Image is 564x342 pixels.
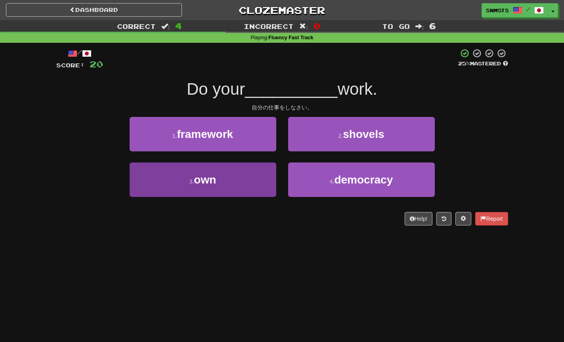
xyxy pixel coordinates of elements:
[299,23,308,30] span: :
[288,162,435,197] button: 4.democracy
[486,7,509,14] span: snmsts
[90,59,103,69] span: 20
[175,21,182,31] span: 4
[288,117,435,151] button: 2.shovels
[526,6,530,12] span: /
[189,178,194,185] small: 3 .
[172,133,177,139] small: 1 .
[338,133,343,139] small: 2 .
[415,23,424,30] span: :
[343,128,384,140] span: shovels
[245,80,338,98] span: __________
[187,80,245,98] span: Do your
[334,174,393,186] span: democracy
[458,60,508,67] div: Mastered
[458,60,470,67] span: 25 %
[482,3,548,17] a: snmsts /
[117,22,156,30] span: Correct
[244,22,294,30] span: Incorrect
[6,3,182,17] a: Dashboard
[194,3,370,17] a: Clozemaster
[475,212,508,225] button: Report
[436,212,451,225] button: Round history (alt+y)
[330,178,335,185] small: 4 .
[130,117,276,151] button: 1.framework
[177,128,233,140] span: framework
[56,62,85,69] span: Score:
[130,162,276,197] button: 3.own
[56,103,508,111] div: 自分の仕事をしなさい。
[314,21,320,31] span: 0
[56,48,103,58] div: /
[405,212,433,225] button: Help!
[194,174,216,186] span: own
[382,22,410,30] span: To go
[338,80,377,98] span: work.
[268,35,313,40] strong: Fluency Fast Track
[161,23,170,30] span: :
[429,21,436,31] span: 6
